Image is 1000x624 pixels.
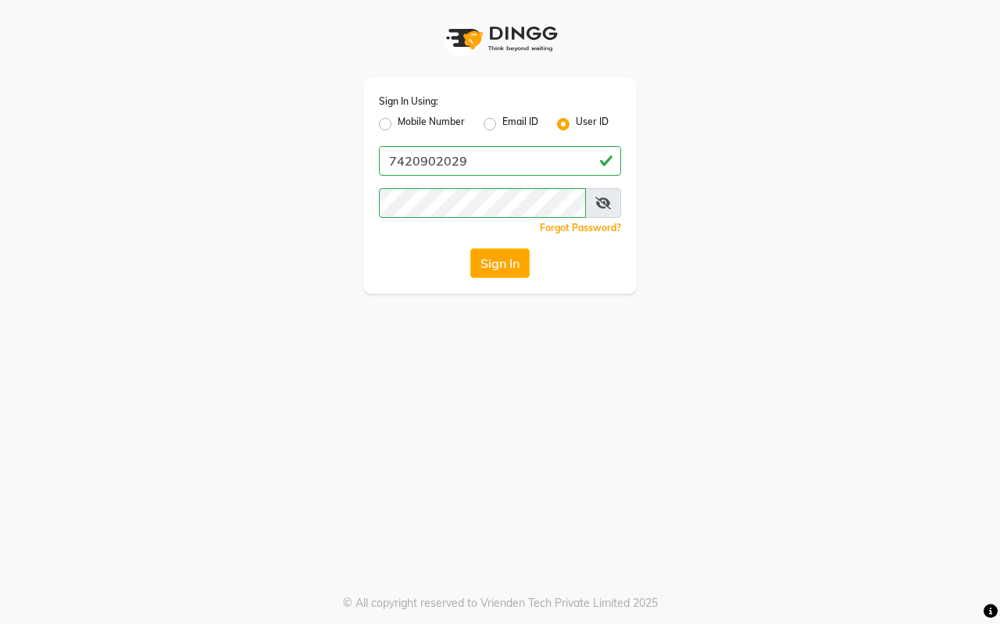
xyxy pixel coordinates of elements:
label: Sign In Using: [379,94,438,109]
input: Username [379,188,586,218]
label: User ID [576,115,609,134]
label: Mobile Number [398,115,465,134]
button: Sign In [470,248,530,278]
input: Username [379,146,621,176]
a: Forgot Password? [540,222,621,234]
img: logo1.svg [437,16,562,62]
label: Email ID [502,115,538,134]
